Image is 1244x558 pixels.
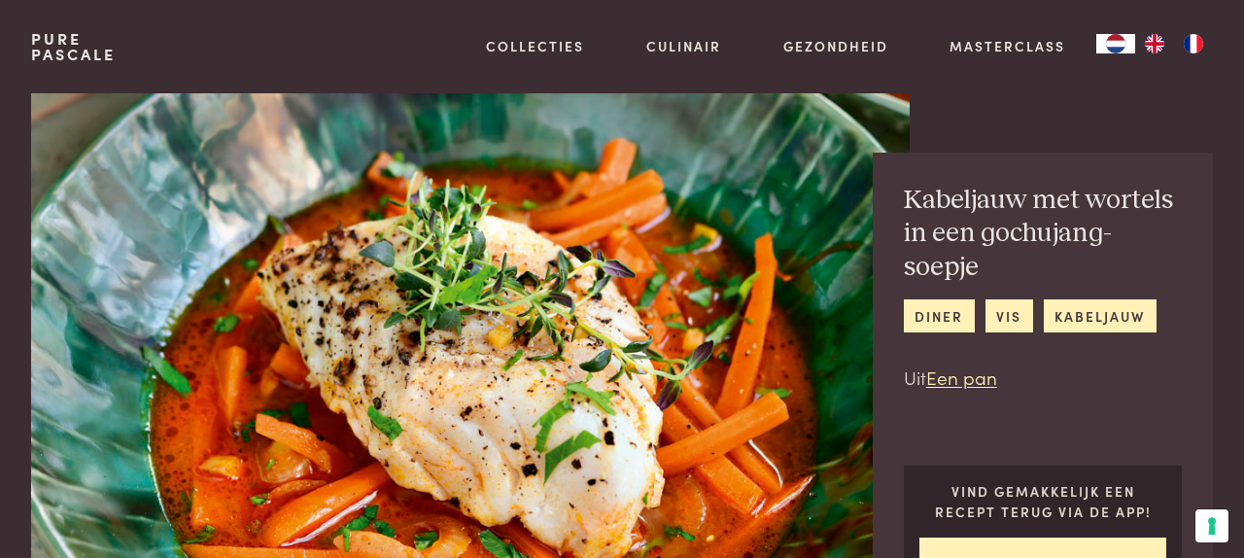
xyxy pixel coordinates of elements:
a: FR [1174,34,1213,53]
a: vis [985,299,1033,331]
div: Language [1096,34,1135,53]
a: Culinair [646,36,721,56]
a: EN [1135,34,1174,53]
a: kabeljauw [1044,299,1157,331]
a: diner [904,299,975,331]
aside: Language selected: Nederlands [1096,34,1213,53]
ul: Language list [1135,34,1213,53]
h2: Kabeljauw met wortels in een gochujang-soepje [904,184,1182,285]
a: Gezondheid [783,36,888,56]
a: Collecties [486,36,584,56]
a: Een pan [926,364,997,390]
a: PurePascale [31,31,116,62]
p: Uit [904,364,1182,392]
button: Uw voorkeuren voor toestemming voor trackingtechnologieën [1195,509,1228,542]
a: NL [1096,34,1135,53]
a: Masterclass [950,36,1065,56]
p: Vind gemakkelijk een recept terug via de app! [919,481,1167,521]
